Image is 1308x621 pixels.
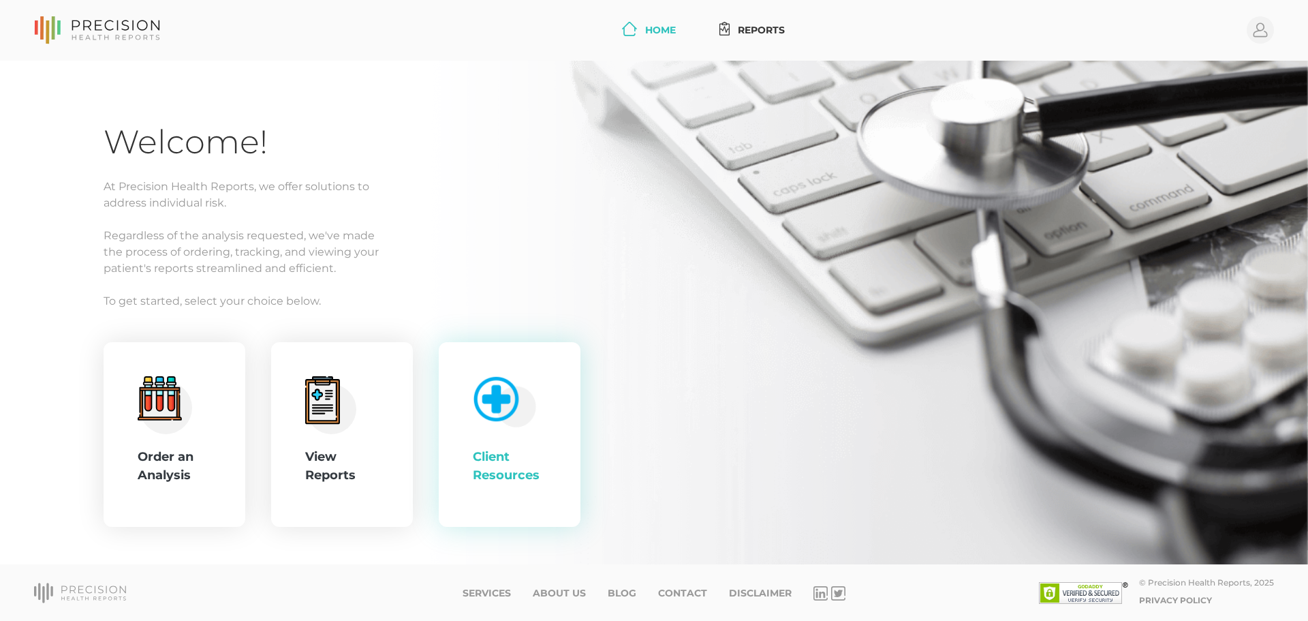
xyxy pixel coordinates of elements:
[1039,582,1128,604] img: SSL site seal - click to verify
[463,588,511,599] a: Services
[467,370,537,428] img: client-resource.c5a3b187.png
[138,448,211,485] div: Order an Analysis
[533,588,586,599] a: About Us
[1139,577,1274,588] div: © Precision Health Reports, 2025
[658,588,707,599] a: Contact
[608,588,636,599] a: Blog
[305,448,379,485] div: View Reports
[104,122,1204,162] h1: Welcome!
[104,228,1204,277] p: Regardless of the analysis requested, we've made the process of ordering, tracking, and viewing y...
[104,179,1204,211] p: At Precision Health Reports, we offer solutions to address individual risk.
[729,588,792,599] a: Disclaimer
[104,293,1204,309] p: To get started, select your choice below.
[473,448,546,485] div: Client Resources
[1139,595,1212,605] a: Privacy Policy
[617,18,681,43] a: Home
[714,18,791,43] a: Reports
